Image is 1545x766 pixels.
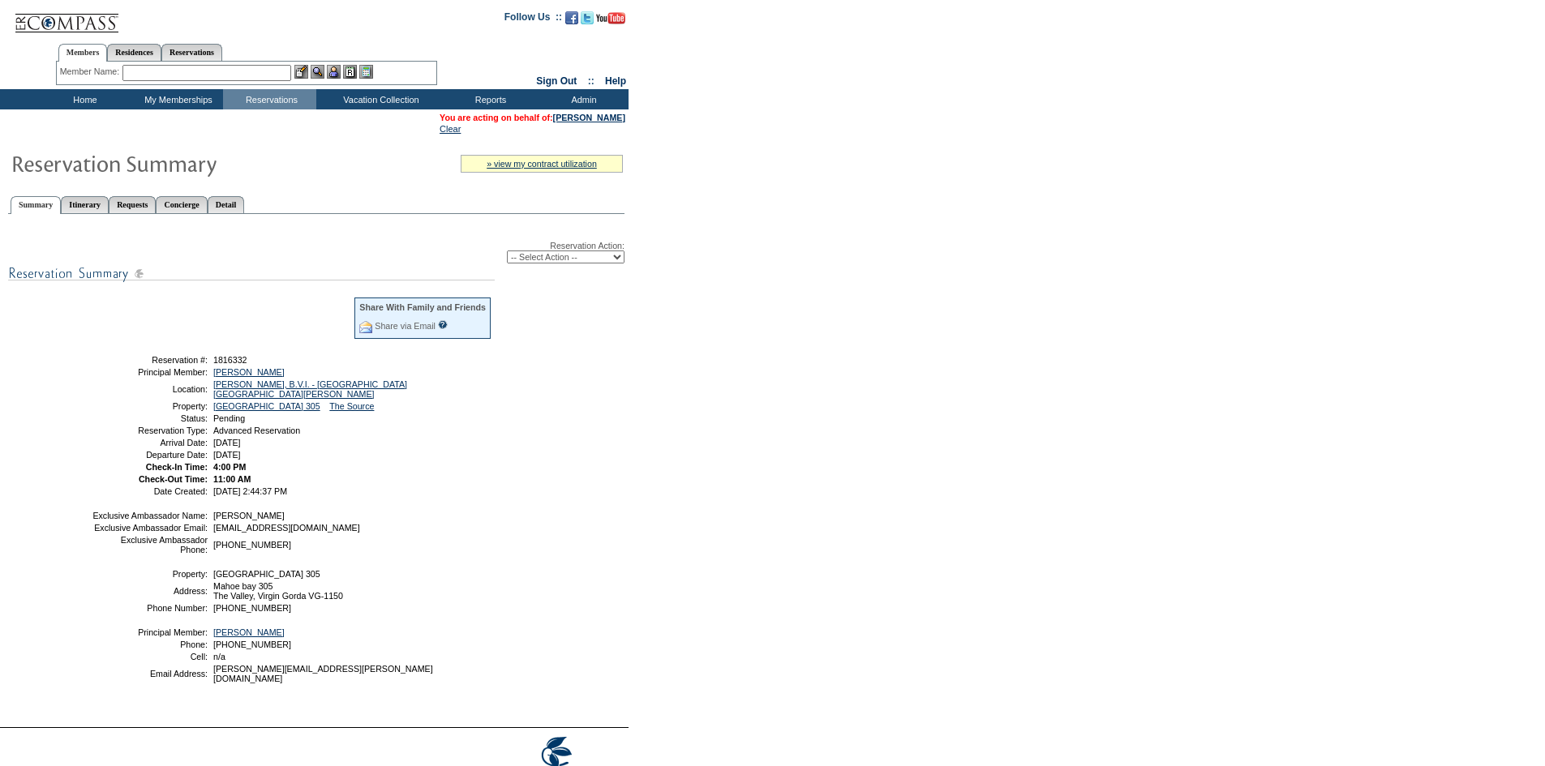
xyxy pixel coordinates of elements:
[213,540,291,550] span: [PHONE_NUMBER]
[92,426,208,435] td: Reservation Type:
[536,75,577,87] a: Sign Out
[327,65,341,79] img: Impersonate
[438,320,448,329] input: What is this?
[316,89,442,109] td: Vacation Collection
[92,603,208,613] td: Phone Number:
[213,523,360,533] span: [EMAIL_ADDRESS][DOMAIN_NAME]
[156,196,207,213] a: Concierge
[92,569,208,579] td: Property:
[442,89,535,109] td: Reports
[8,241,624,263] div: Reservation Action:
[487,159,597,169] a: » view my contract utilization
[107,44,161,61] a: Residences
[130,89,223,109] td: My Memberships
[208,196,245,213] a: Detail
[213,581,343,601] span: Mahoe bay 305 The Valley, Virgin Gorda VG-1150
[213,450,241,460] span: [DATE]
[213,652,225,661] span: n/a
[213,486,287,496] span: [DATE] 2:44:37 PM
[92,535,208,554] td: Exclusive Ambassador Phone:
[109,196,156,213] a: Requests
[504,10,562,29] td: Follow Us ::
[92,450,208,460] td: Departure Date:
[213,413,245,423] span: Pending
[565,16,578,26] a: Become our fan on Facebook
[223,89,316,109] td: Reservations
[588,75,594,87] span: ::
[92,438,208,447] td: Arrival Date:
[553,113,625,122] a: [PERSON_NAME]
[139,474,208,484] strong: Check-Out Time:
[213,401,320,411] a: [GEOGRAPHIC_DATA] 305
[11,147,335,179] img: Reservaton Summary
[596,12,625,24] img: Subscribe to our YouTube Channel
[565,11,578,24] img: Become our fan on Facebook
[92,401,208,411] td: Property:
[92,413,208,423] td: Status:
[329,401,374,411] a: The Source
[343,65,357,79] img: Reservations
[92,652,208,661] td: Cell:
[581,16,594,26] a: Follow us on Twitter
[581,11,594,24] img: Follow us on Twitter
[213,355,247,365] span: 1816332
[359,302,486,312] div: Share With Family and Friends
[92,511,208,520] td: Exclusive Ambassador Name:
[440,113,625,122] span: You are acting on behalf of:
[535,89,629,109] td: Admin
[213,511,285,520] span: [PERSON_NAME]
[92,523,208,533] td: Exclusive Ambassador Email:
[92,355,208,365] td: Reservation #:
[60,65,122,79] div: Member Name:
[375,321,436,331] a: Share via Email
[92,664,208,683] td: Email Address:
[146,462,208,472] strong: Check-In Time:
[213,474,251,484] span: 11:00 AM
[36,89,130,109] td: Home
[311,65,324,79] img: View
[213,379,407,399] a: [PERSON_NAME], B.V.I. - [GEOGRAPHIC_DATA] [GEOGRAPHIC_DATA][PERSON_NAME]
[92,486,208,496] td: Date Created:
[92,627,208,637] td: Principal Member:
[213,438,241,447] span: [DATE]
[161,44,222,61] a: Reservations
[92,640,208,649] td: Phone:
[359,65,373,79] img: b_calculator.gif
[61,196,109,213] a: Itinerary
[8,263,495,284] img: subTtlResSummary.gif
[213,664,433,683] span: [PERSON_NAME][EMAIL_ADDRESS][PERSON_NAME][DOMAIN_NAME]
[605,75,626,87] a: Help
[213,569,320,579] span: [GEOGRAPHIC_DATA] 305
[213,627,285,637] a: [PERSON_NAME]
[92,367,208,377] td: Principal Member:
[596,16,625,26] a: Subscribe to our YouTube Channel
[213,367,285,377] a: [PERSON_NAME]
[92,581,208,601] td: Address:
[92,379,208,399] td: Location:
[213,640,291,649] span: [PHONE_NUMBER]
[11,196,61,214] a: Summary
[213,603,291,613] span: [PHONE_NUMBER]
[440,124,461,134] a: Clear
[213,462,246,472] span: 4:00 PM
[213,426,300,435] span: Advanced Reservation
[294,65,308,79] img: b_edit.gif
[58,44,108,62] a: Members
